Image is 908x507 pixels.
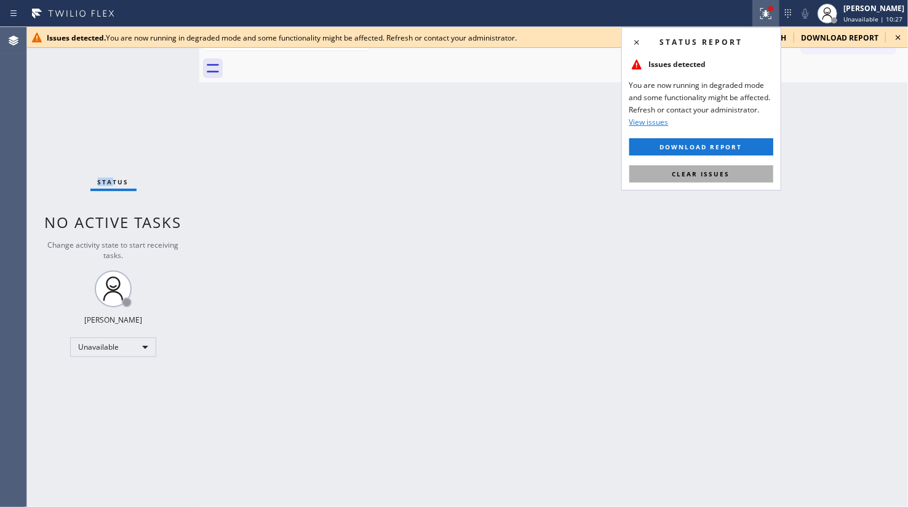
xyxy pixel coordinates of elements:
b: Issues detected. [47,33,106,43]
span: Status [98,178,129,186]
span: Unavailable | 10:27 [843,15,902,23]
span: download report [801,33,878,43]
div: [PERSON_NAME] [843,3,904,14]
div: You are now running in degraded mode and some functionality might be affected. Refresh or contact... [47,33,744,43]
span: No active tasks [45,212,182,232]
button: Mute [797,5,814,22]
div: [PERSON_NAME] [84,315,142,325]
span: Change activity state to start receiving tasks. [48,240,179,261]
div: Unavailable [70,337,156,357]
